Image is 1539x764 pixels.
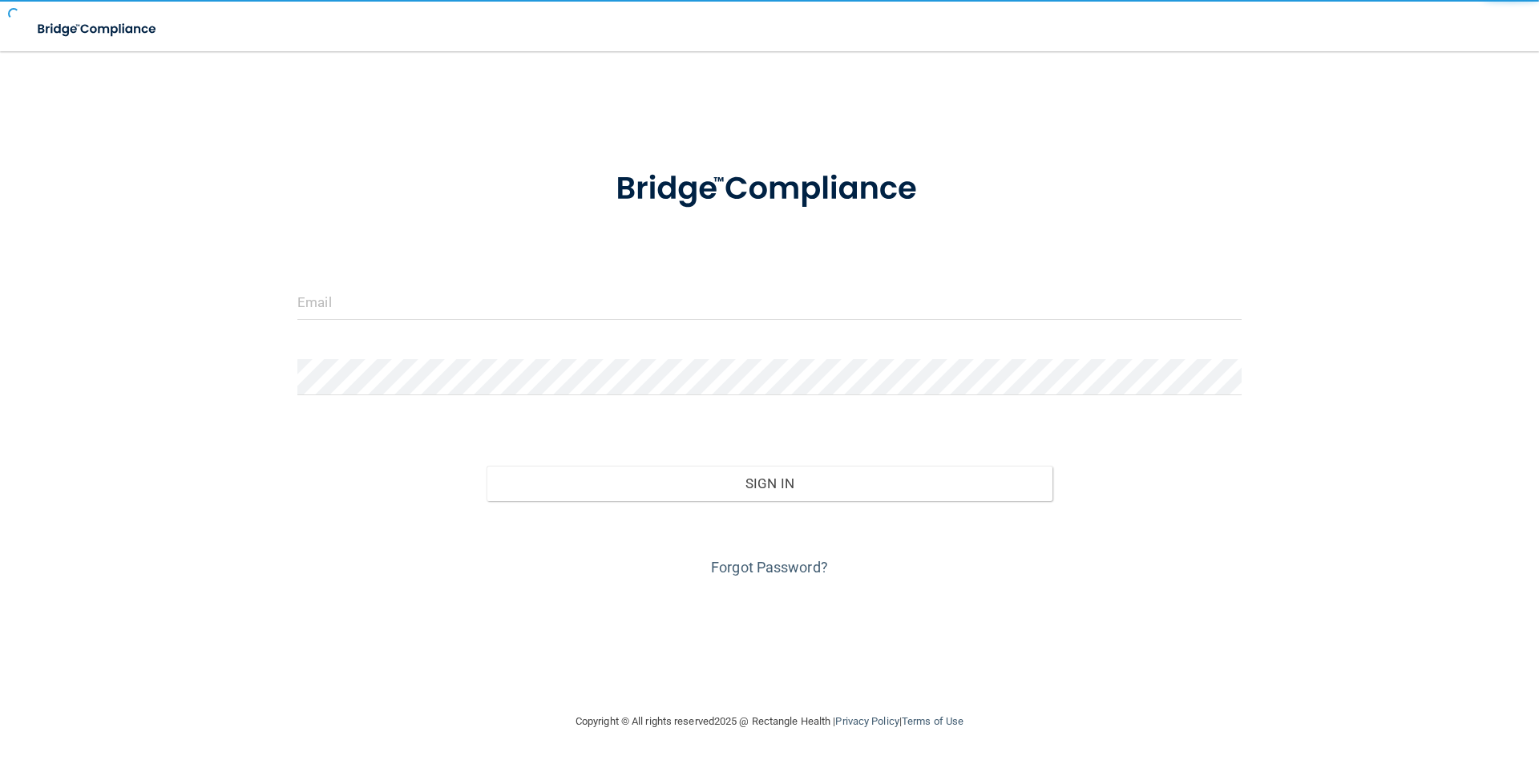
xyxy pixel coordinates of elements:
img: bridge_compliance_login_screen.278c3ca4.svg [583,148,956,231]
a: Privacy Policy [835,715,899,727]
img: bridge_compliance_login_screen.278c3ca4.svg [24,13,172,46]
input: Email [297,284,1242,320]
div: Copyright © All rights reserved 2025 @ Rectangle Health | | [477,696,1062,747]
a: Forgot Password? [711,559,828,576]
a: Terms of Use [902,715,963,727]
button: Sign In [487,466,1053,501]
